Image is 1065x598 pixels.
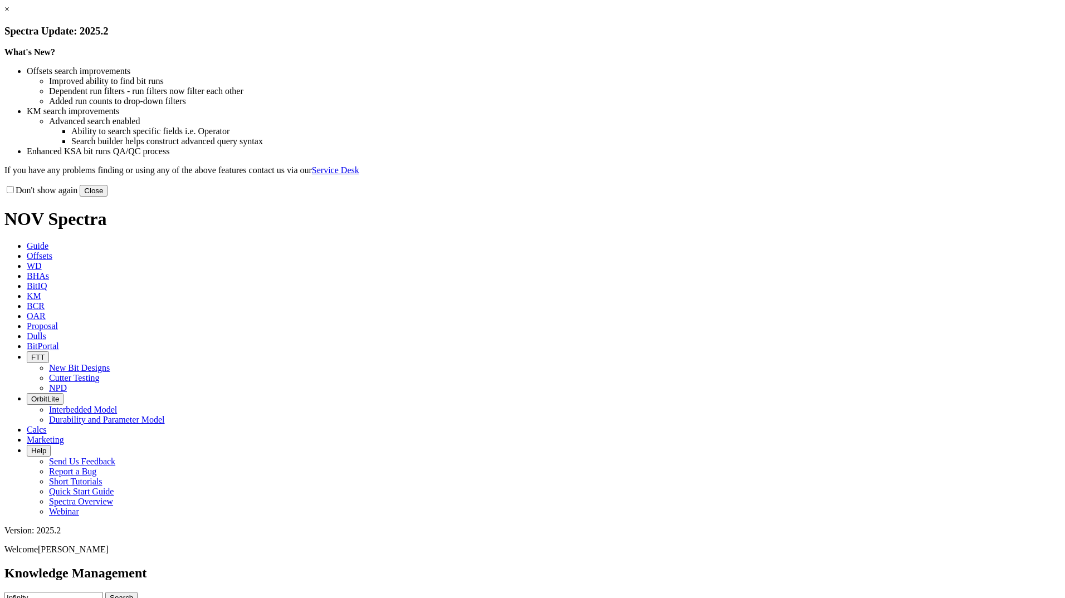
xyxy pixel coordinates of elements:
a: Spectra Overview [49,497,113,506]
span: KM [27,291,41,301]
span: FTT [31,353,45,361]
span: BHAs [27,271,49,281]
li: Improved ability to find bit runs [49,76,1061,86]
a: New Bit Designs [49,363,110,372]
a: Durability and Parameter Model [49,415,165,424]
li: Search builder helps construct advanced query syntax [71,136,1061,146]
a: NPD [49,383,67,393]
a: × [4,4,9,14]
span: OAR [27,311,46,321]
li: Enhanced KSA bit runs QA/QC process [27,146,1061,156]
span: Dulls [27,331,46,341]
span: WD [27,261,42,271]
span: Proposal [27,321,58,331]
li: Added run counts to drop-down filters [49,96,1061,106]
li: Offsets search improvements [27,66,1061,76]
li: Ability to search specific fields i.e. Operator [71,126,1061,136]
label: Don't show again [4,185,77,195]
a: Service Desk [312,165,359,175]
a: Send Us Feedback [49,457,115,466]
p: If you have any problems finding or using any of the above features contact us via our [4,165,1061,175]
a: Quick Start Guide [49,487,114,496]
span: Calcs [27,425,47,434]
span: BitPortal [27,341,59,351]
input: Don't show again [7,186,14,193]
h2: Knowledge Management [4,566,1061,581]
span: Guide [27,241,48,251]
span: [PERSON_NAME] [38,545,109,554]
li: KM search improvements [27,106,1061,116]
li: Dependent run filters - run filters now filter each other [49,86,1061,96]
span: BCR [27,301,45,311]
strong: What's New? [4,47,55,57]
a: Report a Bug [49,467,96,476]
li: Advanced search enabled [49,116,1061,126]
h1: NOV Spectra [4,209,1061,229]
span: Help [31,447,46,455]
p: Welcome [4,545,1061,555]
button: Close [80,185,108,197]
span: Offsets [27,251,52,261]
a: Interbedded Model [49,405,117,414]
h3: Spectra Update: 2025.2 [4,25,1061,37]
span: BitIQ [27,281,47,291]
a: Short Tutorials [49,477,102,486]
span: OrbitLite [31,395,59,403]
span: Marketing [27,435,64,444]
div: Version: 2025.2 [4,526,1061,536]
a: Cutter Testing [49,373,100,383]
a: Webinar [49,507,79,516]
